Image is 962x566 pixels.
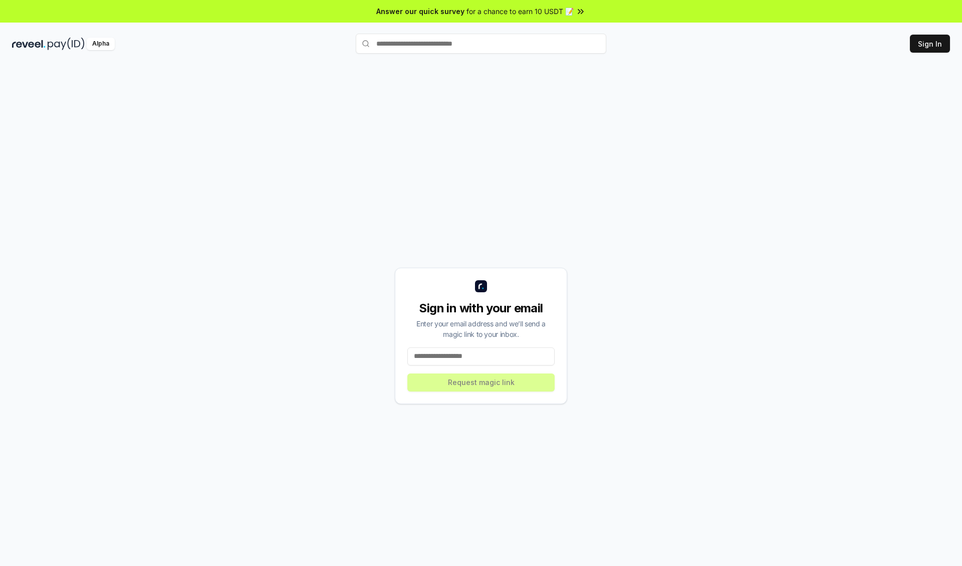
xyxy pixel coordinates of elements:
img: pay_id [48,38,85,50]
div: Alpha [87,38,115,50]
button: Sign In [910,35,950,53]
img: logo_small [475,280,487,292]
div: Enter your email address and we’ll send a magic link to your inbox. [407,318,555,339]
span: for a chance to earn 10 USDT 📝 [466,6,574,17]
div: Sign in with your email [407,300,555,316]
img: reveel_dark [12,38,46,50]
span: Answer our quick survey [376,6,464,17]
